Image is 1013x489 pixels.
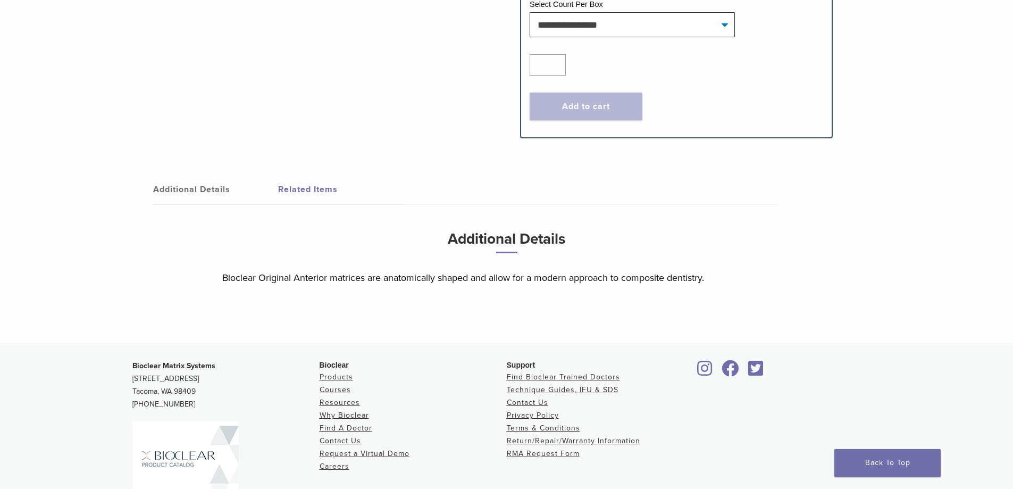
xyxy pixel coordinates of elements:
a: Return/Repair/Warranty Information [507,436,640,445]
a: Find A Doctor [320,424,372,433]
button: Add to cart [530,93,642,120]
h3: Additional Details [222,226,791,262]
a: Privacy Policy [507,411,559,420]
a: Additional Details [153,175,278,204]
a: Bioclear [745,367,767,377]
a: RMA Request Form [507,449,580,458]
a: Contact Us [507,398,548,407]
a: Contact Us [320,436,361,445]
a: Careers [320,462,349,471]
p: Bioclear Original Anterior matrices are anatomically shaped and allow for a modern approach to co... [222,270,791,286]
a: Request a Virtual Demo [320,449,409,458]
a: Back To Top [834,449,941,477]
a: Why Bioclear [320,411,369,420]
a: Find Bioclear Trained Doctors [507,372,620,382]
a: Related Items [278,175,403,204]
a: Terms & Conditions [507,424,580,433]
span: Bioclear [320,361,349,369]
a: Resources [320,398,360,407]
a: Courses [320,385,351,394]
a: Bioclear [718,367,743,377]
p: [STREET_ADDRESS] Tacoma, WA 98409 [PHONE_NUMBER] [132,360,320,411]
a: Bioclear [694,367,716,377]
span: Support [507,361,535,369]
strong: Bioclear Matrix Systems [132,361,215,370]
a: Products [320,372,353,382]
a: Technique Guides, IFU & SDS [507,385,618,394]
